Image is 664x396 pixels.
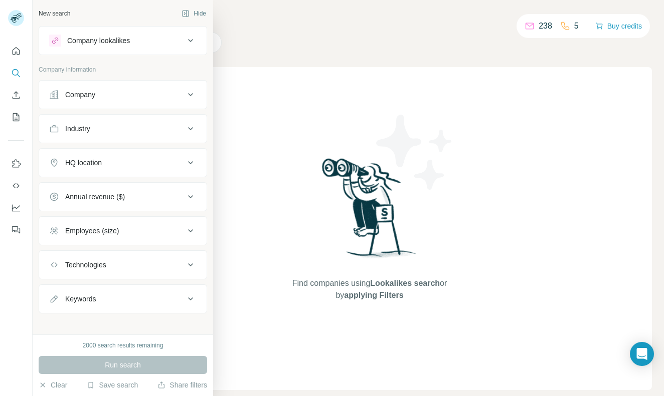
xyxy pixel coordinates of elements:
[8,155,24,173] button: Use Surfe on LinkedIn
[65,158,102,168] div: HQ location
[39,29,207,53] button: Company lookalikes
[175,6,213,21] button: Hide
[87,380,138,390] button: Save search
[39,253,207,277] button: Technologies
[8,86,24,104] button: Enrich CSV
[39,117,207,141] button: Industry
[39,83,207,107] button: Company
[8,42,24,60] button: Quick start
[574,20,579,32] p: 5
[65,124,90,134] div: Industry
[8,108,24,126] button: My lists
[39,151,207,175] button: HQ location
[289,277,450,301] span: Find companies using or by
[370,107,460,197] img: Surfe Illustration - Stars
[157,380,207,390] button: Share filters
[87,12,652,26] h4: Search
[8,177,24,195] button: Use Surfe API
[65,260,106,270] div: Technologies
[539,20,552,32] p: 238
[39,380,67,390] button: Clear
[39,287,207,311] button: Keywords
[39,65,207,74] p: Company information
[8,199,24,217] button: Dashboard
[65,90,95,100] div: Company
[67,36,130,46] div: Company lookalikes
[65,294,96,304] div: Keywords
[8,221,24,239] button: Feedback
[65,226,119,236] div: Employees (size)
[83,341,163,350] div: 2000 search results remaining
[370,279,440,287] span: Lookalikes search
[317,156,422,267] img: Surfe Illustration - Woman searching with binoculars
[595,19,642,33] button: Buy credits
[630,342,654,366] div: Open Intercom Messenger
[8,64,24,82] button: Search
[39,9,70,18] div: New search
[39,219,207,243] button: Employees (size)
[65,192,125,202] div: Annual revenue ($)
[344,291,403,299] span: applying Filters
[39,185,207,209] button: Annual revenue ($)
